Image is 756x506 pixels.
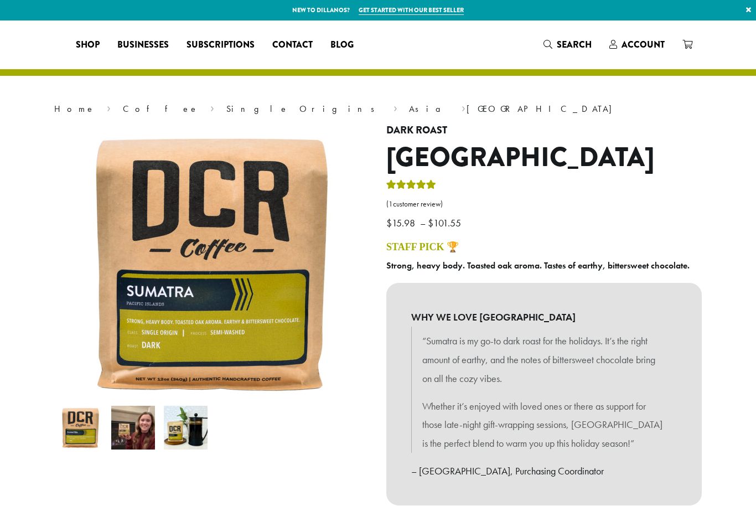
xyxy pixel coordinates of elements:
p: Whether it’s enjoyed with loved ones or there as support for those late-night gift-wrapping sessi... [422,397,666,453]
a: Shop [67,36,108,54]
span: › [107,99,111,116]
span: Subscriptions [187,38,255,52]
span: $ [428,216,433,229]
a: Search [535,35,600,54]
span: $ [386,216,392,229]
span: Shop [76,38,100,52]
p: – [GEOGRAPHIC_DATA], Purchasing Coordinator [411,462,677,481]
b: Strong, heavy body. Toasted oak aroma. Tastes of earthy, bittersweet chocolate. [386,260,690,271]
img: Sumatra - Image 2 [111,406,155,450]
a: Asia [409,103,449,115]
span: 1 [389,199,393,209]
a: Coffee [123,103,199,115]
bdi: 15.98 [386,216,418,229]
b: WHY WE LOVE [GEOGRAPHIC_DATA] [411,308,677,327]
span: Search [557,38,592,51]
a: STAFF PICK 🏆 [386,241,459,252]
div: Rated 5.00 out of 5 [386,178,436,195]
img: Sumatra [74,125,350,401]
a: Get started with our best seller [359,6,464,15]
h1: [GEOGRAPHIC_DATA] [386,142,702,174]
h4: Dark Roast [386,125,702,137]
a: Home [54,103,95,115]
span: › [462,99,465,116]
a: Single Origins [226,103,382,115]
span: Contact [272,38,313,52]
span: – [420,216,426,229]
span: Businesses [117,38,169,52]
span: › [393,99,397,116]
span: Account [622,38,665,51]
p: “Sumatra is my go-to dark roast for the holidays. It’s the right amount of earthy, and the notes ... [422,332,666,388]
a: (1customer review) [386,199,702,210]
img: Sumatra [59,406,102,450]
span: Blog [330,38,354,52]
span: › [210,99,214,116]
img: Sumatra - Image 3 [164,406,208,450]
bdi: 101.55 [428,216,464,229]
nav: Breadcrumb [54,102,702,116]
